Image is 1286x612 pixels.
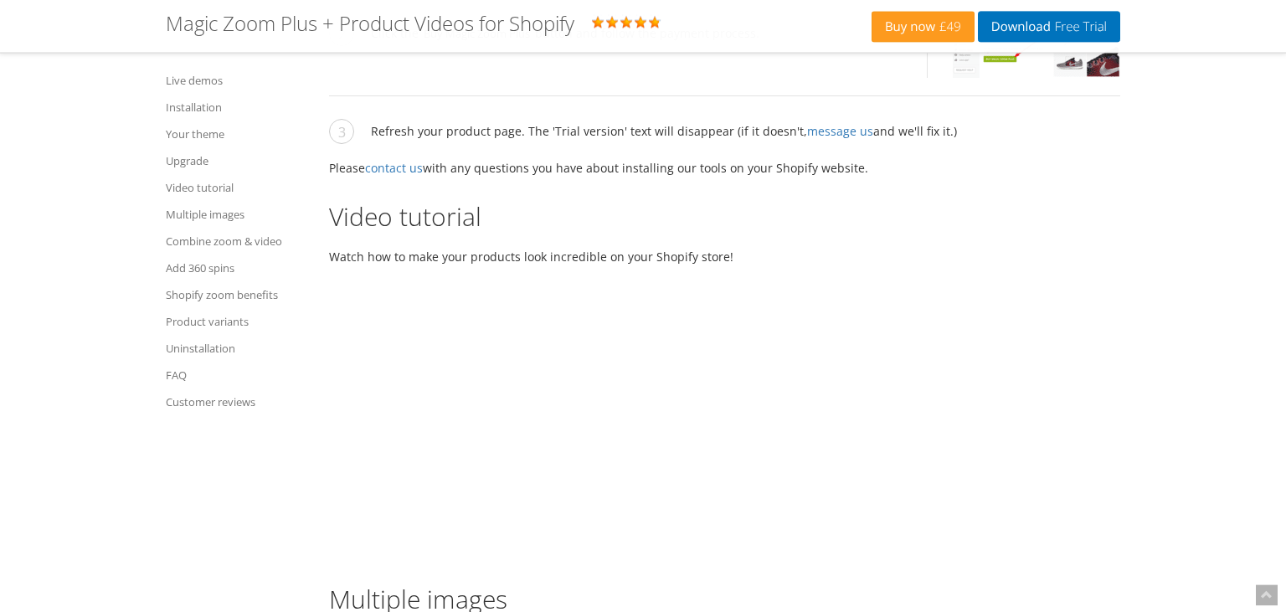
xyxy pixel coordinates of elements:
p: Watch how to make your products look incredible on your Shopify store! [329,247,1120,266]
a: message us [807,123,873,139]
li: Click the button and follow the payment process. [329,23,1120,96]
p: Please with any questions you have about installing our tools on your Shopify website. [329,158,1120,177]
span: £49 [935,20,961,33]
a: contact us [365,160,423,176]
a: DownloadFree Trial [978,11,1120,42]
h2: Video tutorial [329,203,1120,230]
h1: Magic Zoom Plus + Product Videos for Shopify [166,13,574,34]
span: Free Trial [1051,20,1107,33]
li: Refresh your product page. The 'Trial version' text will disappear (if it doesn't, and we'll fix ... [329,121,1120,158]
a: Buy now£49 [872,11,975,42]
